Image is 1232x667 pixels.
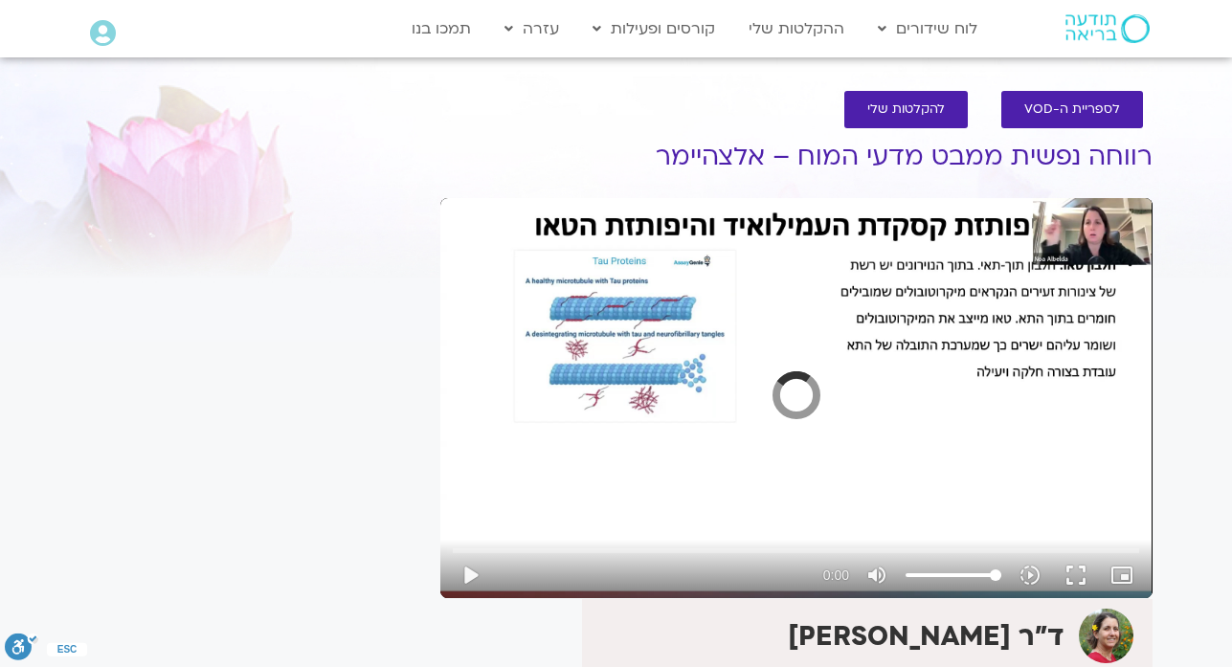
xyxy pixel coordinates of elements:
[867,102,945,117] span: להקלטות שלי
[583,11,725,47] a: קורסים ופעילות
[788,618,1064,655] strong: ד"ר [PERSON_NAME]
[1024,102,1120,117] span: לספריית ה-VOD
[739,11,854,47] a: ההקלטות שלי
[1001,91,1143,128] a: לספריית ה-VOD
[402,11,481,47] a: תמכו בנו
[1065,14,1150,43] img: תודעה בריאה
[495,11,569,47] a: עזרה
[868,11,987,47] a: לוח שידורים
[844,91,968,128] a: להקלטות שלי
[440,143,1153,171] h1: רווחה נפשית ממבט מדעי המוח – אלצהיימר
[1079,609,1133,663] img: ד"ר נועה אלבלדה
